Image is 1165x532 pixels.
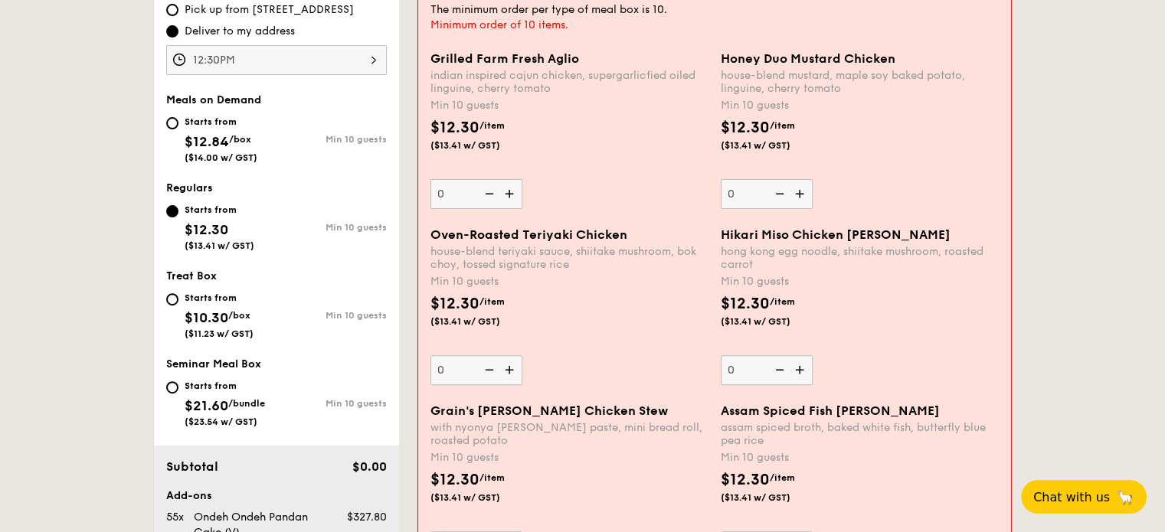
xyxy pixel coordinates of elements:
input: Honey Duo Mustard Chickenhouse-blend mustard, maple soy baked potato, linguine, cherry tomatoMin ... [721,179,813,209]
span: $327.80 [346,511,386,524]
img: icon-reduce.1d2dbef1.svg [767,355,790,384]
span: $12.30 [430,119,479,137]
span: $10.30 [185,309,228,326]
div: Starts from [185,204,254,216]
input: Starts from$21.60/bundle($23.54 w/ GST)Min 10 guests [166,381,178,393]
span: $12.84 [185,133,229,150]
img: icon-reduce.1d2dbef1.svg [476,179,499,208]
span: /item [770,472,795,483]
div: hong kong egg noodle, shiitake mushroom, roasted carrot [721,245,999,271]
div: Min 10 guests [430,450,708,465]
div: indian inspired cajun chicken, supergarlicfied oiled linguine, cherry tomato [430,69,708,95]
div: Min 10 guests [430,98,708,113]
input: Deliver to my address [166,25,178,38]
img: icon-add.58712e84.svg [499,355,522,384]
div: house-blend mustard, maple soy baked potato, linguine, cherry tomato [721,69,999,95]
span: 🦙 [1116,488,1134,506]
input: Oven-Roasted Teriyaki Chickenhouse-blend teriyaki sauce, shiitake mushroom, bok choy, tossed sign... [430,355,522,385]
span: /box [228,310,250,321]
span: Subtotal [166,459,218,474]
span: ($23.54 w/ GST) [185,416,257,427]
input: Pick up from [STREET_ADDRESS] [166,4,178,16]
div: Starts from [185,380,265,392]
span: ($13.41 w/ GST) [430,315,535,328]
input: Hikari Miso Chicken [PERSON_NAME]hong kong egg noodle, shiitake mushroom, roasted carrotMin 10 gu... [721,355,813,385]
div: Minimum order of 10 items. [430,18,999,33]
span: /item [770,296,795,307]
img: icon-add.58712e84.svg [790,355,813,384]
img: icon-add.58712e84.svg [790,179,813,208]
span: $12.30 [430,295,479,313]
div: Min 10 guests [277,222,387,233]
span: Oven-Roasted Teriyaki Chicken [430,227,627,242]
span: /item [770,120,795,131]
span: $12.30 [721,471,770,489]
input: Starts from$12.84/box($14.00 w/ GST)Min 10 guests [166,117,178,129]
span: Hikari Miso Chicken [PERSON_NAME] [721,227,951,242]
button: Chat with us🦙 [1021,480,1147,514]
img: icon-reduce.1d2dbef1.svg [767,179,790,208]
span: Chat with us [1033,490,1110,504]
div: Min 10 guests [277,310,387,321]
div: with nyonya [PERSON_NAME] paste, mini bread roll, roasted potato [430,421,708,447]
div: Min 10 guests [277,134,387,145]
span: $21.60 [185,397,228,414]
div: house-blend teriyaki sauce, shiitake mushroom, bok choy, tossed signature rice [430,245,708,271]
span: Grilled Farm Fresh Aglio [430,51,579,66]
div: Min 10 guests [430,274,708,289]
img: icon-reduce.1d2dbef1.svg [476,355,499,384]
input: Event time [166,45,387,75]
span: /item [479,472,505,483]
span: /item [479,120,505,131]
input: Starts from$12.30($13.41 w/ GST)Min 10 guests [166,205,178,217]
span: Regulars [166,181,213,194]
span: ($13.41 w/ GST) [721,139,825,152]
span: ($13.41 w/ GST) [185,240,254,251]
input: Grilled Farm Fresh Aglioindian inspired cajun chicken, supergarlicfied oiled linguine, cherry tom... [430,179,522,209]
div: 55x [160,510,188,525]
span: ($13.41 w/ GST) [721,491,825,504]
span: Assam Spiced Fish [PERSON_NAME] [721,403,940,418]
span: $12.30 [721,295,770,313]
div: Min 10 guests [277,398,387,409]
span: Grain's [PERSON_NAME] Chicken Stew [430,403,668,418]
span: Honey Duo Mustard Chicken [721,51,895,66]
span: Deliver to my address [185,24,295,39]
img: icon-add.58712e84.svg [499,179,522,208]
span: ($13.41 w/ GST) [721,315,825,328]
input: Starts from$10.30/box($11.23 w/ GST)Min 10 guests [166,293,178,305]
span: Meals on Demand [166,93,261,106]
div: Min 10 guests [721,98,999,113]
div: Min 10 guests [721,274,999,289]
span: ($11.23 w/ GST) [185,328,254,339]
div: assam spiced broth, baked white fish, butterfly blue pea rice [721,421,999,447]
span: $12.30 [430,471,479,489]
span: /item [479,296,505,307]
span: $12.30 [185,221,228,238]
span: /box [229,134,251,145]
span: Seminar Meal Box [166,357,261,370]
span: Pick up from [STREET_ADDRESS] [185,2,354,18]
span: Treat Box [166,269,217,282]
span: /bundle [228,398,265,409]
span: ($13.41 w/ GST) [430,491,535,504]
span: ($13.41 w/ GST) [430,139,535,152]
div: Starts from [185,292,254,304]
div: Min 10 guests [721,450,999,465]
div: Add-ons [166,488,387,504]
div: Starts from [185,116,257,128]
span: $12.30 [721,119,770,137]
span: $0.00 [352,459,386,474]
span: ($14.00 w/ GST) [185,152,257,163]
